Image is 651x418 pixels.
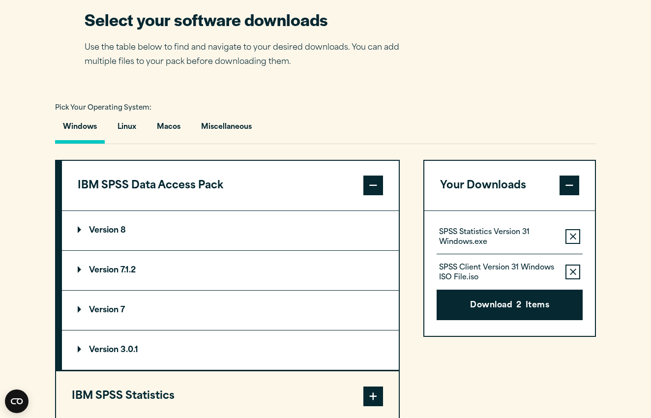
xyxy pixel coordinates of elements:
[439,263,558,283] p: SPSS Client Version 31 Windows ISO File.iso
[62,211,399,250] summary: Version 8
[149,116,188,144] button: Macos
[78,227,126,235] p: Version 8
[62,330,399,370] summary: Version 3.0.1
[62,161,399,211] button: IBM SPSS Data Access Pack
[437,290,583,320] button: Download2Items
[78,267,136,274] p: Version 7.1.2
[439,228,558,247] p: SPSS Statistics Version 31 Windows.exe
[85,8,414,30] h2: Select your software downloads
[110,116,144,144] button: Linux
[62,291,399,330] summary: Version 7
[62,251,399,290] summary: Version 7.1.2
[5,389,29,413] button: Open CMP widget
[85,41,414,69] p: Use the table below to find and navigate to your desired downloads. You can add multiple files to...
[424,161,595,211] button: Your Downloads
[55,105,151,111] span: Pick Your Operating System:
[516,299,521,312] span: 2
[62,210,399,370] div: IBM SPSS Data Access Pack
[424,210,595,336] div: Your Downloads
[78,306,125,314] p: Version 7
[193,116,260,144] button: Miscellaneous
[78,346,138,354] p: Version 3.0.1
[55,116,105,144] button: Windows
